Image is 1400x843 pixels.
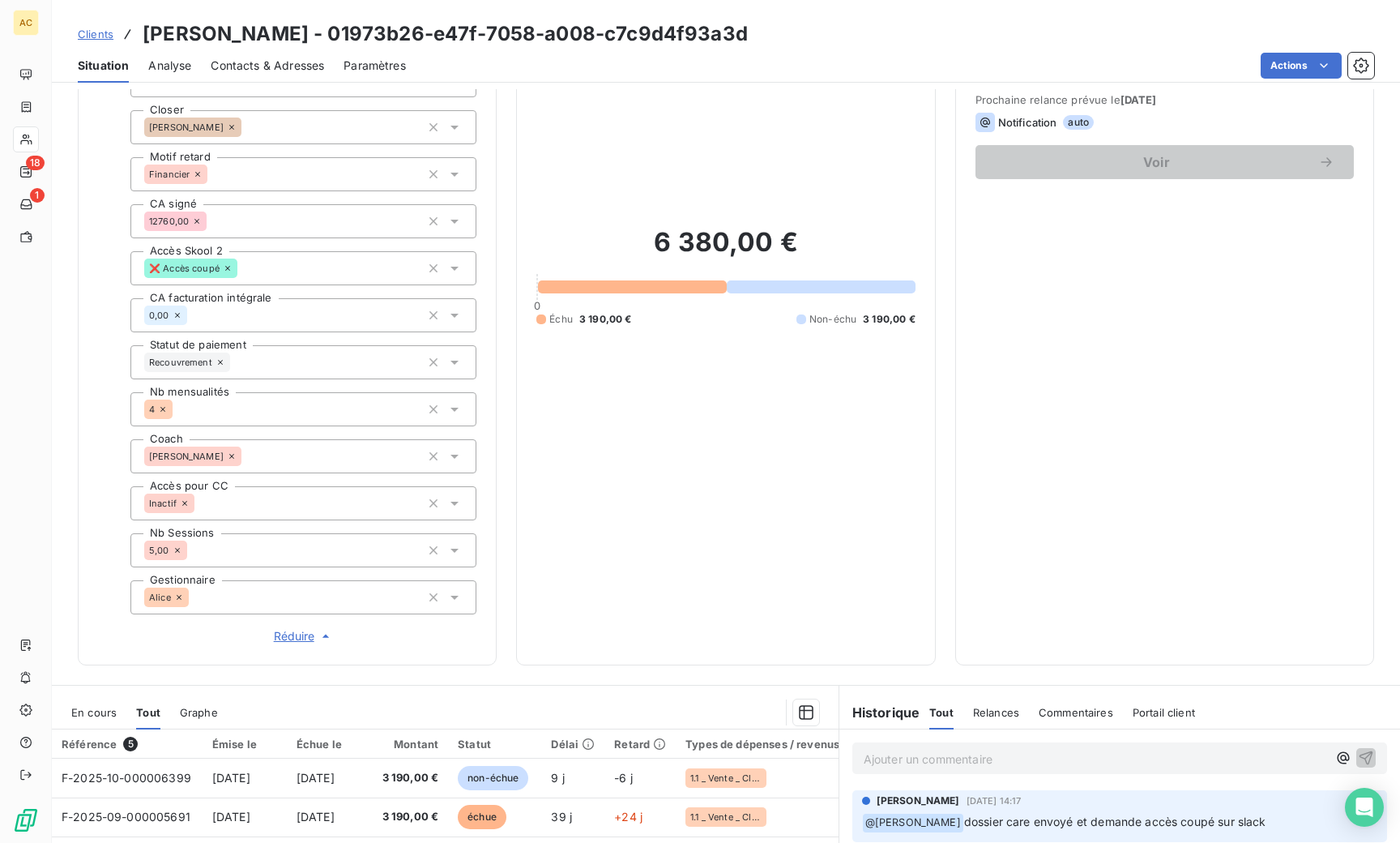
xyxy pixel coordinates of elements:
[809,312,856,327] span: Non-échu
[839,703,920,722] h6: Historique
[13,10,39,36] div: AC
[211,58,324,74] span: Contacts & Adresses
[377,770,438,786] span: 3 190,00 €
[149,499,177,508] span: Inactif
[78,28,113,41] span: Clients
[685,738,839,751] div: Types de dépenses / revenus
[614,810,642,824] span: +24 j
[241,449,254,464] input: Ajouter une valeur
[180,706,218,719] span: Graphe
[377,809,438,825] span: 3 190,00 €
[149,263,220,273] span: ❌ Accès coupé
[136,706,160,719] span: Tout
[149,122,224,132] span: [PERSON_NAME]
[579,312,632,327] span: 3 190,00 €
[536,226,915,275] h2: 6 380,00 €
[929,706,954,719] span: Tout
[549,312,573,327] span: Échu
[230,355,243,370] input: Ajouter une valeur
[149,357,212,367] span: Recouvrement
[62,771,191,785] span: F-2025-10-000006399
[212,771,250,785] span: [DATE]
[149,546,169,555] span: 5,00
[1133,706,1195,719] span: Portail client
[614,771,633,785] span: -6 j
[13,807,39,833] img: Logo LeanPay
[149,404,155,414] span: 4
[173,402,186,417] input: Ajouter une valeur
[143,19,748,49] h3: [PERSON_NAME] - 01973b26-e47f-7058-a008-c7c9d4f93a3d
[149,310,169,320] span: 0,00
[877,794,960,808] span: [PERSON_NAME]
[194,496,207,511] input: Ajouter une valeur
[212,738,277,751] div: Émise le
[458,738,531,751] div: Statut
[26,156,45,170] span: 18
[975,145,1354,179] button: Voir
[1345,788,1384,827] div: Open Intercom Messenger
[967,796,1022,806] span: [DATE] 14:17
[551,810,572,824] span: 39 j
[551,771,564,785] span: 9 j
[614,738,666,751] div: Retard
[297,738,358,751] div: Échue le
[551,738,595,751] div: Délai
[998,116,1057,129] span: Notification
[863,312,916,327] span: 3 190,00 €
[212,810,250,824] span: [DATE]
[995,156,1318,169] span: Voir
[189,590,202,605] input: Ajouter une valeur
[149,451,224,461] span: [PERSON_NAME]
[297,810,335,824] span: [DATE]
[148,58,191,74] span: Analyse
[237,261,250,276] input: Ajouter une valeur
[274,628,334,644] span: Réduire
[187,543,200,558] input: Ajouter une valeur
[377,738,438,751] div: Montant
[130,627,476,645] button: Réduire
[149,169,190,179] span: Financier
[123,737,138,751] span: 5
[975,93,1354,106] span: Prochaine relance prévue le
[297,771,335,785] span: [DATE]
[71,706,117,719] span: En cours
[1039,706,1113,719] span: Commentaires
[62,810,190,824] span: F-2025-09-000005691
[964,815,1266,828] span: dossier care envoyé et demande accès coupé sur slack
[1120,93,1157,106] span: [DATE]
[187,308,200,323] input: Ajouter une valeur
[207,214,220,229] input: Ajouter une valeur
[973,706,1019,719] span: Relances
[78,58,129,74] span: Situation
[207,167,220,182] input: Ajouter une valeur
[62,737,193,751] div: Référence
[344,58,406,74] span: Paramètres
[78,26,113,42] a: Clients
[863,814,963,832] span: @ [PERSON_NAME]
[690,812,762,822] span: 1.1 _ Vente _ Clients
[1063,115,1094,130] span: auto
[534,299,540,312] span: 0
[149,593,171,602] span: Alice
[458,805,506,829] span: échue
[458,766,528,790] span: non-échue
[241,120,254,135] input: Ajouter une valeur
[30,188,45,203] span: 1
[690,773,762,783] span: 1.1 _ Vente _ Clients
[149,216,189,226] span: 12760,00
